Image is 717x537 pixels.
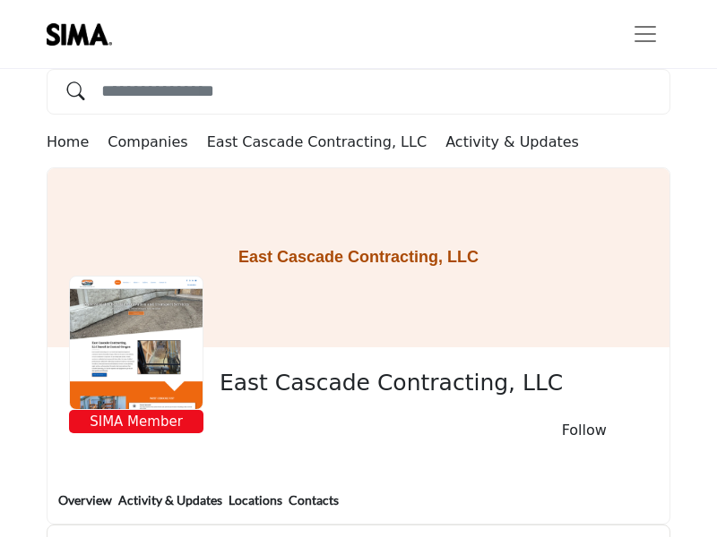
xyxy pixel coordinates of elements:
span: SIMA Member [73,412,200,432]
button: Toggle navigation [620,16,670,52]
button: Like [512,426,526,435]
img: site Logo [47,23,121,46]
button: More details [634,427,648,436]
a: Locations [228,490,283,524]
a: Activity & Updates [431,133,579,150]
a: East Cascade Contracting, LLC [207,133,427,150]
input: Search Solutions [47,69,670,115]
span: East Cascade Contracting, LLC [220,369,635,398]
button: Follow [535,415,625,446]
a: Activity & Updates [117,490,223,524]
a: Contacts [288,490,340,524]
a: Home [47,133,108,150]
a: Overview [57,490,113,524]
a: Companies [108,133,206,150]
h1: East Cascade Contracting, LLC [238,168,479,347]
